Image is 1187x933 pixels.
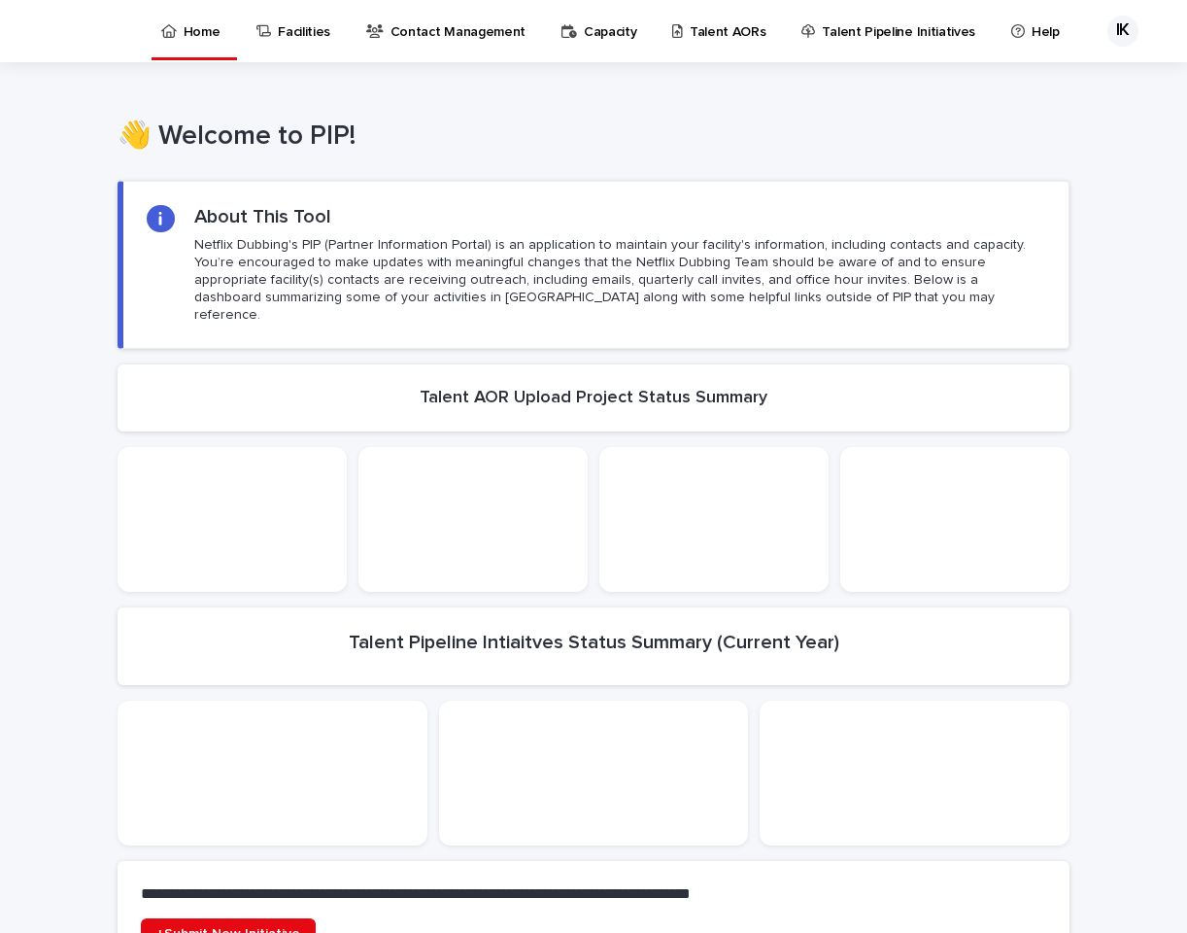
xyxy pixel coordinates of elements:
h1: 👋 Welcome to PIP! [118,121,1069,154]
p: Netflix Dubbing's PIP (Partner Information Portal) is an application to maintain your facility's ... [194,236,1045,325]
h2: Talent AOR Upload Project Status Summary [420,388,767,409]
h2: About This Tool [194,205,331,228]
h2: Talent Pipeline Intiaitves Status Summary (Current Year) [349,631,839,654]
div: IK [1107,16,1138,47]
